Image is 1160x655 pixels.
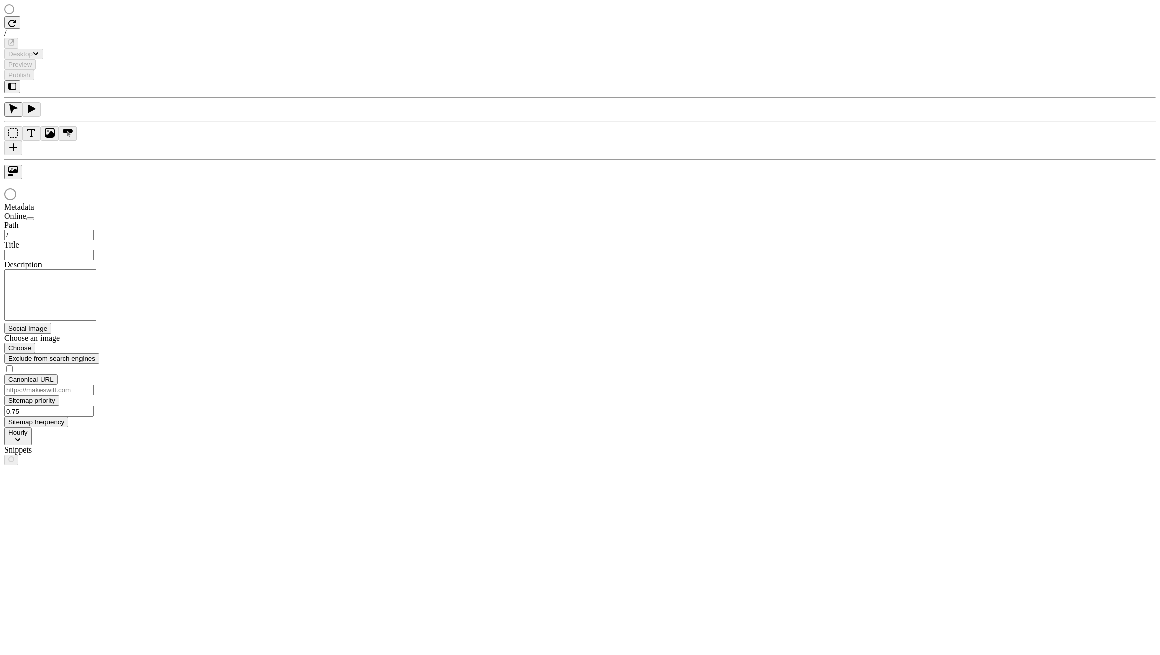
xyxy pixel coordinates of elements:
[8,61,32,68] span: Preview
[8,429,28,436] span: Hourly
[4,385,94,395] input: https://makeswift.com
[41,126,59,141] button: Image
[4,260,42,269] span: Description
[4,395,59,406] button: Sitemap priority
[4,49,43,59] button: Desktop
[4,334,126,343] div: Choose an image
[4,70,34,80] button: Publish
[8,397,55,404] span: Sitemap priority
[8,376,54,383] span: Canonical URL
[59,126,77,141] button: Button
[4,374,58,385] button: Canonical URL
[4,240,19,249] span: Title
[4,29,1156,38] div: /
[4,353,99,364] button: Exclude from search engines
[22,126,41,141] button: Text
[8,324,47,332] span: Social Image
[4,445,126,455] div: Snippets
[8,418,64,426] span: Sitemap frequency
[4,323,51,334] button: Social Image
[8,50,33,58] span: Desktop
[8,71,30,79] span: Publish
[4,417,68,427] button: Sitemap frequency
[8,344,31,352] span: Choose
[8,355,95,362] span: Exclude from search engines
[4,427,32,445] button: Hourly
[4,212,26,220] span: Online
[4,59,36,70] button: Preview
[4,343,35,353] button: Choose
[4,126,22,141] button: Box
[4,221,18,229] span: Path
[4,202,126,212] div: Metadata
